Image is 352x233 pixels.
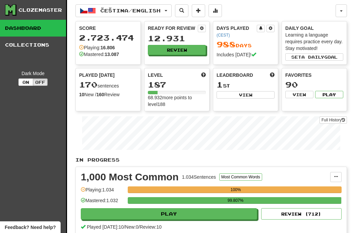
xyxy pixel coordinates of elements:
[101,45,115,50] strong: 16.806
[130,197,341,204] div: 99.807%
[209,4,222,17] button: More stats
[79,72,115,78] span: Played [DATE]
[79,92,84,97] strong: 10
[75,4,172,17] button: Čeština/English
[79,44,115,51] div: Playing:
[285,80,343,89] div: 90
[79,51,119,58] div: Mastered:
[217,72,253,78] span: Leaderboard
[5,224,56,231] span: Open feedback widget
[175,4,188,17] button: Search sentences
[75,157,347,163] p: In Progress
[79,25,137,32] div: Score
[219,173,262,181] button: Most Common Words
[217,33,230,38] a: (CEST)
[79,80,137,89] div: sentences
[285,25,343,32] div: Daily Goal
[217,25,257,38] div: Days Played
[18,78,33,86] button: On
[79,34,137,42] div: 2.723.474
[261,208,342,220] button: Review (712)
[285,53,343,61] button: Seta dailygoal
[285,72,343,78] div: Favorites
[301,55,324,59] span: a daily
[125,224,138,230] span: New: 0
[270,72,275,78] span: This week in points, UTC
[319,116,347,124] a: Full History
[192,4,205,17] button: Add sentence to collection
[217,80,223,89] span: 1
[5,70,61,77] div: Dark Mode
[148,94,206,108] div: 68.932 more points to level 188
[81,186,124,197] div: Playing: 1.034
[148,72,163,78] span: Level
[100,8,161,13] span: Čeština / English
[33,78,48,86] button: Off
[87,224,124,230] span: Played [DATE]: 10
[124,224,125,230] span: /
[217,40,275,49] div: Day s
[79,91,137,98] div: New / Review
[217,91,275,99] button: View
[96,92,104,97] strong: 160
[217,51,275,58] div: Includes [DATE]!
[217,40,236,49] span: 988
[81,208,257,220] button: Play
[140,224,162,230] span: Review: 10
[148,25,198,32] div: Ready for Review
[182,174,216,180] div: 1.034 Sentences
[148,45,206,55] button: Review
[148,34,206,43] div: 12.931
[79,80,98,89] span: 170
[201,72,206,78] span: Score more points to level up
[217,80,275,89] div: st
[285,32,343,52] div: Learning a language requires practice every day. Stay motivated!
[148,80,206,89] div: 187
[285,91,313,98] button: View
[81,197,124,208] div: Mastered: 1.032
[138,224,140,230] span: /
[81,172,179,182] div: 1,000 Most Common
[315,91,343,98] button: Play
[105,52,119,57] strong: 13.087
[18,7,62,13] div: Clozemaster
[130,186,342,193] div: 100%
